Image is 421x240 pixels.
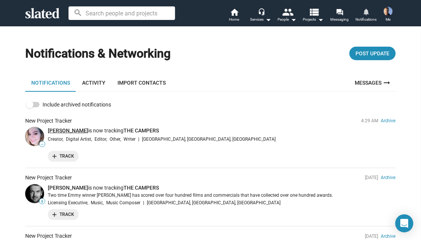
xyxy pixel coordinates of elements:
span: 4:29 AM [361,118,378,123]
img: Joel Cousins [384,7,393,16]
button: Joel CousinsMe [379,5,397,25]
span: Notifications [355,15,377,24]
span: 9 [40,199,45,204]
span: [GEOGRAPHIC_DATA], [GEOGRAPHIC_DATA], [GEOGRAPHIC_DATA] [147,199,281,206]
button: Post Update [349,47,396,60]
div: Open Intercom Messenger [395,214,413,232]
a: Import Contacts [111,74,172,92]
mat-icon: home [230,8,239,17]
a: THE CAMPERS [124,128,159,134]
mat-icon: forum [336,8,343,15]
mat-icon: view_list [309,6,320,17]
button: People [274,8,300,24]
span: Home [229,15,239,24]
a: Messaging [326,8,353,24]
span: Digital Artist, [66,136,92,143]
span: Music Composer [106,199,140,206]
mat-icon: arrow_drop_down [289,15,298,24]
span: Post Update [355,47,390,60]
a: [PERSON_NAME] [48,128,88,134]
input: Search people and projects [69,6,175,20]
span: [DATE] [365,234,378,239]
span: Messaging [331,15,349,24]
button: Track [48,209,79,220]
span: Projects [303,15,324,24]
div: Services [250,15,271,24]
a: Archive [381,118,396,123]
a: Archive [381,175,396,180]
button: Track [48,151,79,162]
span: [GEOGRAPHIC_DATA], [GEOGRAPHIC_DATA], [GEOGRAPHIC_DATA] [142,136,276,143]
a: Messages [350,74,396,92]
a: Notifications [353,8,379,24]
span: Editor, [95,136,107,143]
a: THE CAMPERS [124,185,159,191]
span: Me [386,15,391,24]
span: Other, [110,136,121,143]
span: | [138,136,139,143]
div: People [278,15,296,24]
div: New Project Tracker [25,174,72,181]
h1: Notifications & Networking [25,46,171,62]
a: Lars Deutsch 9 [25,184,44,203]
span: Writer [124,136,136,143]
span: Licensing Executive, [48,199,88,206]
button: Projects [300,8,326,24]
span: [DATE] [365,175,378,180]
a: Sarah D — [25,127,44,146]
img: Sarah D [25,127,44,146]
div: New Project Tracker [25,117,72,125]
mat-icon: people [282,6,293,17]
p: is now tracking [48,184,396,191]
mat-icon: headset_mic [258,8,265,15]
mat-icon: add [51,211,58,218]
p: is now tracking [48,127,396,134]
span: Creator, [48,136,63,143]
span: Track [52,152,74,160]
a: Home [221,8,247,24]
span: Music, [91,199,104,206]
span: Track [52,211,74,219]
a: [PERSON_NAME] [48,185,88,191]
mat-icon: arrow_drop_down [316,15,325,24]
a: Notifications [25,74,76,92]
mat-icon: arrow_right_alt [382,78,391,87]
span: | [143,199,144,206]
mat-icon: add [51,152,58,159]
div: New Project Tracker [25,232,72,240]
a: Activity [76,74,111,92]
button: Services [247,8,274,24]
img: Lars Deutsch [25,184,44,203]
span: — [40,142,45,147]
a: Archive [381,234,396,239]
mat-icon: notifications [362,8,369,15]
p: Two time Emmy winner [PERSON_NAME] has scored over four hundred films and commercials that have c... [48,193,396,199]
mat-icon: arrow_drop_down [264,15,273,24]
span: Include archived notifications [43,100,111,109]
